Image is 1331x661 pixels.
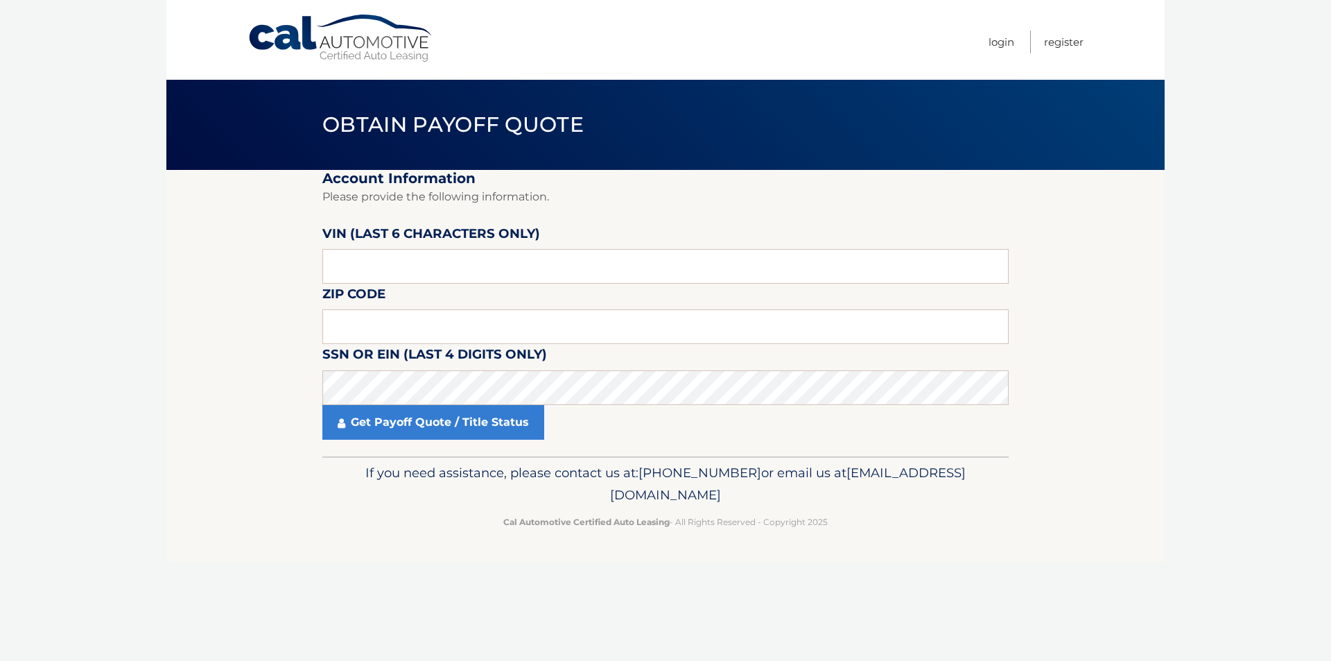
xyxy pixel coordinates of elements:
label: SSN or EIN (last 4 digits only) [322,344,547,370]
span: Obtain Payoff Quote [322,112,584,137]
strong: Cal Automotive Certified Auto Leasing [503,517,670,527]
p: If you need assistance, please contact us at: or email us at [331,462,1000,506]
span: [PHONE_NUMBER] [638,465,761,481]
a: Cal Automotive [247,14,435,63]
label: Zip Code [322,284,385,309]
label: VIN (last 6 characters only) [322,223,540,249]
p: - All Rights Reserved - Copyright 2025 [331,515,1000,529]
h2: Account Information [322,170,1009,187]
a: Login [989,31,1014,53]
a: Get Payoff Quote / Title Status [322,405,544,440]
a: Register [1044,31,1084,53]
p: Please provide the following information. [322,187,1009,207]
